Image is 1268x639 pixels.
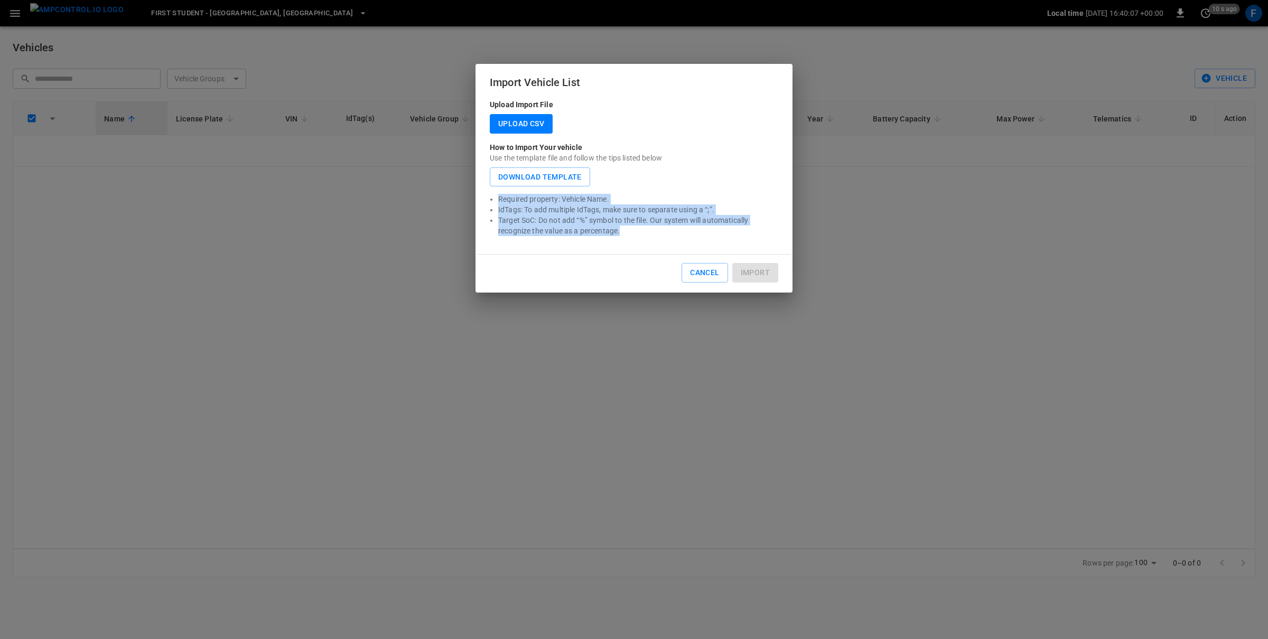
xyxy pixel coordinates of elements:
[498,215,778,236] p: Target SoC: Do not add “%” symbol to the file. Our system will automatically recognize the value ...
[477,65,791,99] h2: Import Vehicle List
[490,114,553,134] label: Upload CSV
[682,263,728,283] button: Cancel
[490,142,778,153] p: How to Import Your vehicle
[490,167,590,187] button: Download Template
[498,204,778,215] p: IdTags: To add multiple IdTags, make sure to separate using a “;”.
[498,194,778,204] p: Required property: Vehicle Name.
[490,153,778,163] p: Use the template file and follow the tips listed below
[490,99,778,110] p: Upload Import File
